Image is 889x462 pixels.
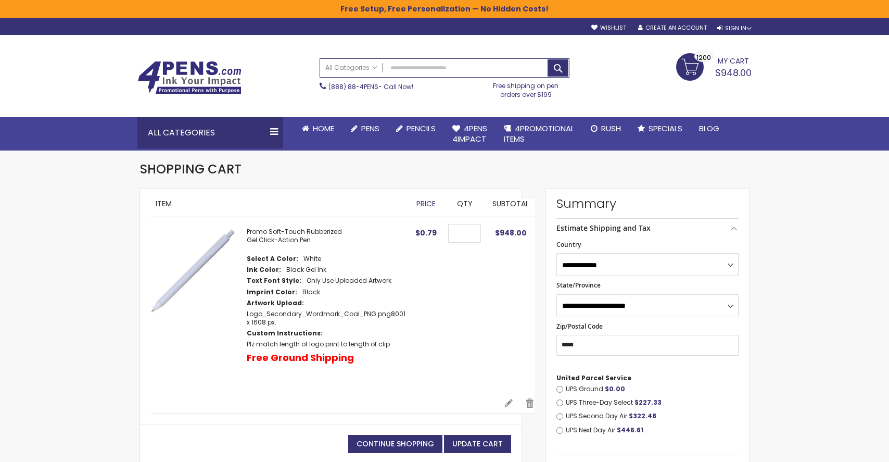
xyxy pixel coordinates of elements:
span: $948.00 [495,228,527,238]
a: 4PROMOTIONALITEMS [496,117,582,151]
a: Home [294,117,342,140]
span: All Categories [325,64,377,72]
a: Create an Account [638,24,707,32]
span: $948.00 [715,66,752,79]
span: Subtotal [492,198,529,209]
span: Zip/Postal Code [556,322,603,331]
label: UPS Ground [566,385,739,393]
dt: Imprint Color [247,288,297,296]
div: All Categories [137,117,283,148]
span: Update Cart [452,439,503,449]
a: $948.00 1200 [676,53,752,79]
span: 1200 [696,53,711,63]
dt: Custom Instructions [247,329,323,338]
a: Promo Soft-Touch Rubberized Gel Click-Action Pen-White [150,228,247,388]
span: Specials [649,123,682,134]
a: Pens [342,117,388,140]
span: State/Province [556,281,601,290]
a: Pencils [388,117,444,140]
span: Blog [699,123,719,134]
span: Continue Shopping [357,439,434,449]
img: 4Pens Custom Pens and Promotional Products [137,61,242,94]
a: Rush [582,117,629,140]
span: 4Pens 4impact [452,123,487,144]
dt: Text Font Style [247,277,301,285]
img: Promo Soft-Touch Rubberized Gel Click-Action Pen-White [150,228,236,314]
strong: Estimate Shipping and Tax [556,223,651,233]
dt: Select A Color [247,255,298,263]
span: $227.33 [634,398,662,407]
span: $322.48 [629,411,656,420]
a: Blog [691,117,728,140]
dt: Artwork Upload [247,299,304,307]
span: Item [156,198,172,209]
button: Update Cart [444,435,511,453]
span: Home [313,123,334,134]
dd: White [303,255,321,263]
strong: Summary [556,195,739,212]
dd: Black Gel Ink [286,266,326,274]
span: $0.00 [605,384,625,393]
a: Logo_Secondary_Wordmark_Coal_PNG.png [247,309,391,318]
p: Free Ground Shipping [247,352,354,364]
span: $446.61 [617,426,643,434]
label: UPS Next Day Air [566,426,739,434]
a: All Categories [320,59,383,76]
span: Pencils [407,123,436,134]
span: - Call Now! [328,82,413,91]
dd: 8001 x 1608 px. [247,310,405,327]
span: Pens [361,123,379,134]
span: Qty [457,198,473,209]
label: UPS Three-Day Select [566,398,739,407]
a: Continue Shopping [348,435,442,453]
span: $0.79 [415,228,437,238]
label: UPS Second Day Air [566,412,739,420]
span: Rush [601,123,621,134]
span: Price [416,198,436,209]
dd: Only Use Uploaded Artwork [307,277,391,285]
dd: Black [302,288,320,296]
dd: Plz match length of logo print to length of clip [247,340,390,348]
div: Sign In [717,24,752,32]
span: Country [556,240,581,249]
a: Wishlist [591,24,626,32]
span: 4PROMOTIONAL ITEMS [504,123,574,144]
span: United Parcel Service [556,373,631,382]
a: (888) 88-4PENS [328,82,378,91]
span: Shopping Cart [140,160,242,178]
a: Promo Soft-Touch Rubberized Gel Click-Action Pen [247,227,342,244]
a: Specials [629,117,691,140]
a: 4Pens4impact [444,117,496,151]
dt: Ink Color [247,266,281,274]
div: Free shipping on pen orders over $199 [482,78,570,98]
